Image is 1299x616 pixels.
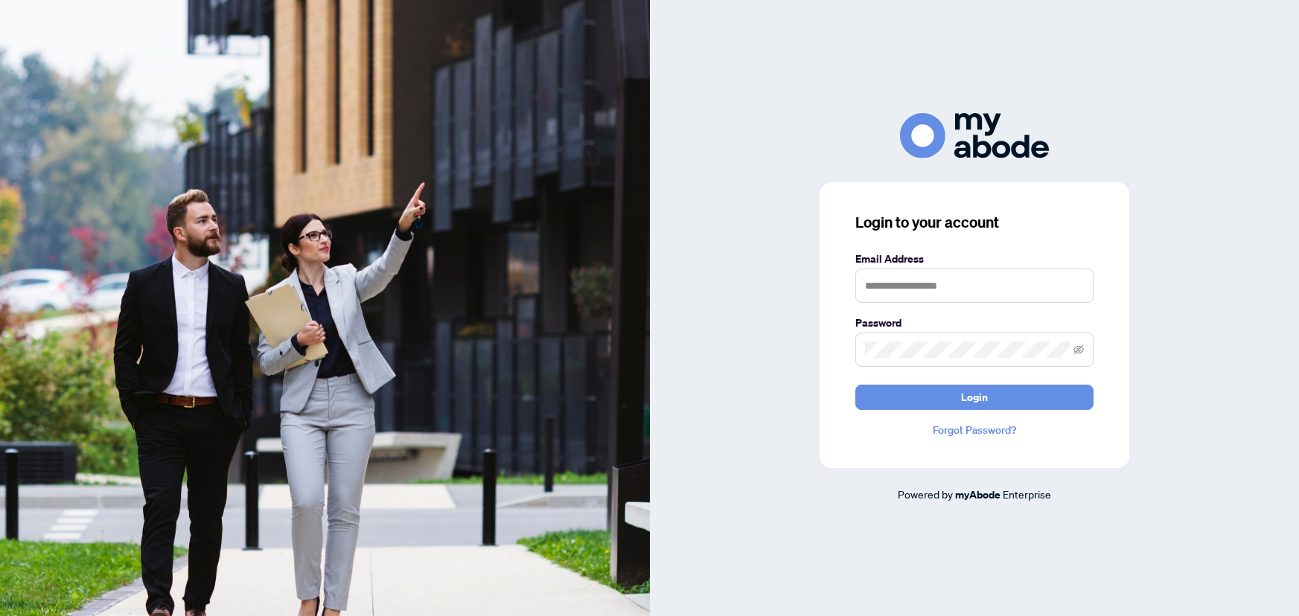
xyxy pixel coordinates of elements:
a: Forgot Password? [855,422,1094,438]
label: Password [855,315,1094,331]
h3: Login to your account [855,212,1094,233]
span: Powered by [898,487,953,501]
img: ma-logo [900,113,1049,158]
label: Email Address [855,251,1094,267]
a: myAbode [955,487,1000,503]
span: eye-invisible [1073,344,1084,355]
span: Enterprise [1003,487,1051,501]
button: Login [855,385,1094,410]
span: Login [961,385,988,409]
